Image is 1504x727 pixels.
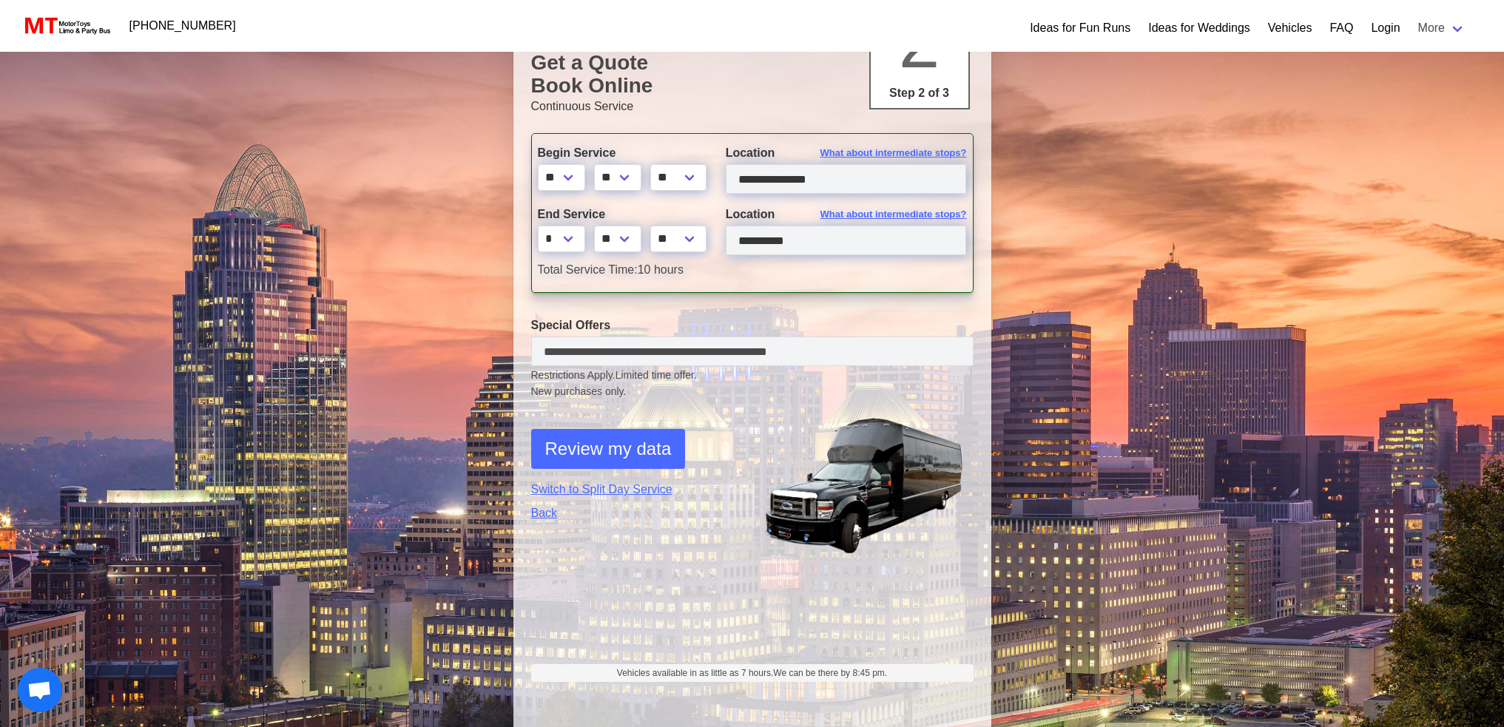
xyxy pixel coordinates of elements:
[531,317,974,334] label: Special Offers
[531,369,974,399] small: Restrictions Apply.
[877,84,962,102] p: Step 2 of 3
[538,144,704,162] label: Begin Service
[18,668,62,712] a: Open chat
[21,16,112,36] img: MotorToys Logo
[531,98,974,115] p: Continuous Service
[1409,13,1474,43] a: More
[1148,19,1250,37] a: Ideas for Weddings
[531,481,741,498] a: Switch to Split Day Service
[121,11,245,41] a: [PHONE_NUMBER]
[545,436,672,462] span: Review my data
[616,368,697,383] span: Limited time offer.
[531,51,974,98] h1: Get a Quote Book Online
[1329,19,1353,37] a: FAQ
[527,261,978,279] div: 10 hours
[773,668,887,678] span: We can be there by 8:45 pm.
[1268,19,1312,37] a: Vehicles
[763,417,974,553] img: 1.png
[726,208,775,220] span: Location
[1030,19,1130,37] a: Ideas for Fun Runs
[538,263,638,276] span: Total Service Time:
[1371,19,1400,37] a: Login
[820,146,967,160] span: What about intermediate stops?
[531,429,686,469] button: Review my data
[538,206,704,223] label: End Service
[531,384,974,399] span: New purchases only.
[531,504,741,522] a: Back
[820,207,967,222] span: What about intermediate stops?
[617,666,887,680] span: Vehicles available in as little as 7 hours.
[726,146,775,159] span: Location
